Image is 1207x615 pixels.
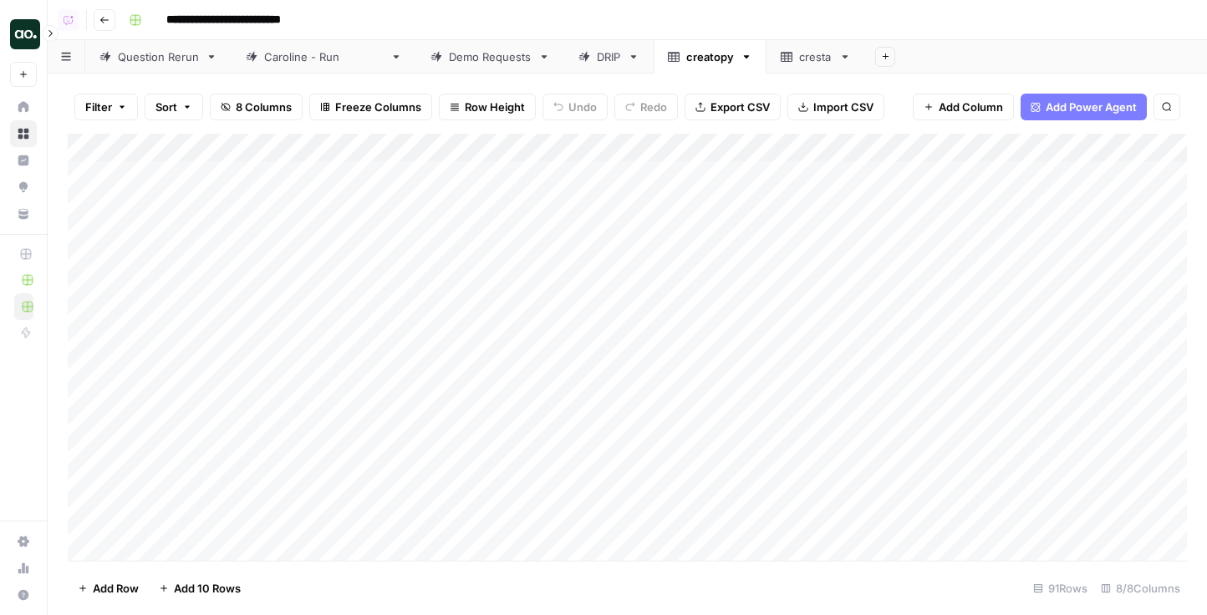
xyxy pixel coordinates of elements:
button: Redo [614,94,678,120]
a: Usage [10,555,37,582]
a: Your Data [10,201,37,227]
div: [PERSON_NAME] - Run [264,48,384,65]
button: Add Power Agent [1021,94,1147,120]
button: Sort [145,94,203,120]
span: Export CSV [710,99,770,115]
button: 8 Columns [210,94,303,120]
a: Settings [10,528,37,555]
span: Redo [640,99,667,115]
a: DRIP [564,40,654,74]
button: Export CSV [685,94,781,120]
button: Add Row [68,575,149,602]
span: Filter [85,99,112,115]
div: cresta [799,48,833,65]
span: Add Power Agent [1046,99,1137,115]
span: Add 10 Rows [174,580,241,597]
a: Question Rerun [85,40,232,74]
button: Add 10 Rows [149,575,251,602]
div: DRIP [597,48,621,65]
a: cresta [766,40,865,74]
a: creatopy [654,40,766,74]
button: Row Height [439,94,536,120]
div: Demo Requests [449,48,532,65]
span: Freeze Columns [335,99,421,115]
a: Home [10,94,37,120]
span: Add Row [93,580,139,597]
button: Add Column [913,94,1014,120]
button: Freeze Columns [309,94,432,120]
div: Question Rerun [118,48,199,65]
span: Import CSV [813,99,873,115]
button: Workspace: Dillon Test [10,13,37,55]
button: Import CSV [787,94,884,120]
a: Insights [10,147,37,174]
a: Browse [10,120,37,147]
span: Undo [568,99,597,115]
span: Row Height [465,99,525,115]
span: Sort [155,99,177,115]
div: creatopy [686,48,734,65]
div: 91 Rows [1026,575,1094,602]
img: Dillon Test Logo [10,19,40,49]
span: Add Column [939,99,1003,115]
div: 8/8 Columns [1094,575,1187,602]
a: [PERSON_NAME] - Run [232,40,416,74]
button: Help + Support [10,582,37,608]
a: Demo Requests [416,40,564,74]
button: Filter [74,94,138,120]
a: Opportunities [10,174,37,201]
span: 8 Columns [236,99,292,115]
button: Undo [542,94,608,120]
